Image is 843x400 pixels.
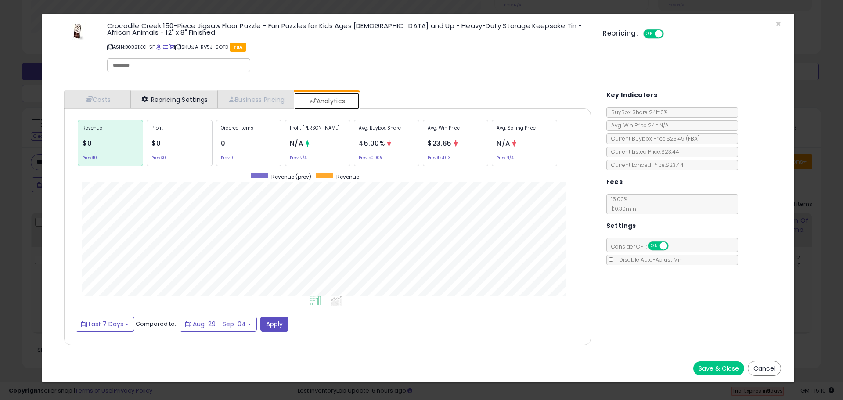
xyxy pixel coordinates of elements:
h5: Fees [606,177,623,187]
span: $0 [151,139,161,148]
a: Business Pricing [217,90,294,108]
span: BuyBox Share 24h: 0% [607,108,667,116]
img: 31tCZnkve3L._SL60_.jpg [65,22,91,40]
h5: Settings [606,220,636,231]
span: 15.00 % [607,195,636,213]
small: Prev: N/A [290,156,307,159]
span: 45.00% [359,139,385,148]
span: ON [649,242,660,250]
span: Aug-29 - Sep-04 [193,320,246,328]
p: Profit [PERSON_NAME] [290,125,346,138]
p: ASIN: B0B21XXH5F | SKU: JA-RV5J-5OTD [107,40,590,54]
small: Prev: N/A [497,156,514,159]
h5: Key Indicators [606,90,658,101]
p: Avg. Selling Price [497,125,552,138]
p: Profit [151,125,207,138]
span: OFF [667,242,681,250]
small: Prev: 50.00% [359,156,382,159]
a: BuyBox page [156,43,161,50]
a: Your listing only [169,43,174,50]
button: Save & Close [693,361,744,375]
small: Prev: $24.03 [428,156,450,159]
span: Disable Auto-Adjust Min [615,256,683,263]
a: All offer listings [163,43,168,50]
small: Prev: 0 [221,156,233,159]
p: Avg. Win Price [428,125,483,138]
span: 0 [221,139,226,148]
span: $0.30 min [607,205,636,213]
span: $23.65 [428,139,452,148]
h3: Crocodile Creek 150-Piece Jigsaw Floor Puzzle - Fun Puzzles for Kids Ages [DEMOGRAPHIC_DATA] and ... [107,22,590,36]
span: Last 7 Days [89,320,123,328]
span: ( FBA ) [686,135,700,142]
span: Consider CPT: [607,243,680,250]
span: × [775,18,781,30]
span: Current Buybox Price: [607,135,700,142]
a: Costs [65,90,130,108]
button: Apply [260,317,288,332]
small: Prev: $0 [83,156,97,159]
span: Current Listed Price: $23.44 [607,148,679,155]
span: Revenue (prev) [271,173,311,180]
span: FBA [230,43,246,52]
span: Avg. Win Price 24h: N/A [607,122,669,129]
span: OFF [663,30,677,38]
h5: Repricing: [603,30,638,37]
p: Avg. Buybox Share [359,125,414,138]
button: Cancel [748,361,781,376]
a: Analytics [294,92,359,110]
span: Current Landed Price: $23.44 [607,161,684,169]
span: N/A [497,139,510,148]
span: N/A [290,139,303,148]
small: Prev: $0 [151,156,166,159]
p: Revenue [83,125,138,138]
span: Revenue [336,173,359,180]
span: ON [644,30,655,38]
span: $0 [83,139,92,148]
a: Repricing Settings [130,90,217,108]
p: Ordered Items [221,125,277,138]
span: $23.49 [666,135,700,142]
span: Compared to: [136,319,176,328]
